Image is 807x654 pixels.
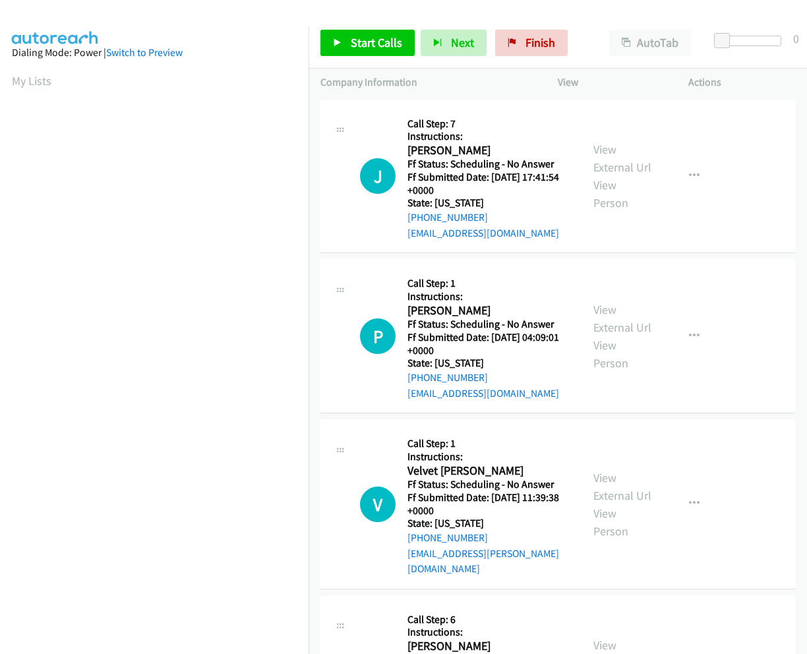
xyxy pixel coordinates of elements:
a: Finish [495,30,568,56]
a: View Person [593,506,628,539]
h2: [PERSON_NAME] [407,303,565,318]
a: View External Url [593,470,651,503]
button: Next [421,30,487,56]
h5: Call Step: 1 [407,437,570,450]
a: [PHONE_NUMBER] [407,211,488,223]
h5: Instructions: [407,450,570,463]
a: View External Url [593,142,651,175]
span: Start Calls [351,35,402,50]
h5: Ff Status: Scheduling - No Answer [407,318,570,331]
h5: State: [US_STATE] [407,357,570,370]
h5: Instructions: [407,626,570,639]
a: [PHONE_NUMBER] [407,531,488,544]
h1: J [360,158,396,194]
a: View Person [593,177,628,210]
h2: [PERSON_NAME] [407,143,565,158]
div: The call is yet to be attempted [360,318,396,354]
h5: Ff Submitted Date: [DATE] 17:41:54 +0000 [407,171,570,196]
h5: Ff Submitted Date: [DATE] 04:09:01 +0000 [407,331,570,357]
a: Switch to Preview [106,46,183,59]
h5: Ff Status: Scheduling - No Answer [407,478,570,491]
h2: [PERSON_NAME] [407,639,565,654]
div: 0 [793,30,799,47]
a: [EMAIL_ADDRESS][DOMAIN_NAME] [407,387,559,400]
h5: Instructions: [407,130,570,143]
a: My Lists [12,73,51,88]
h5: State: [US_STATE] [407,196,570,210]
h5: Call Step: 7 [407,117,570,131]
h1: P [360,318,396,354]
h5: Ff Submitted Date: [DATE] 11:39:38 +0000 [407,491,570,517]
a: View Person [593,338,628,371]
a: View External Url [593,302,651,335]
span: Finish [525,35,555,50]
h1: V [360,487,396,522]
a: Start Calls [320,30,415,56]
h5: Call Step: 6 [407,613,570,626]
div: Dialing Mode: Power | [12,45,297,61]
p: Company Information [320,74,534,90]
span: Next [451,35,474,50]
a: [EMAIL_ADDRESS][DOMAIN_NAME] [407,227,559,239]
a: [PHONE_NUMBER] [407,371,488,384]
h5: Ff Status: Scheduling - No Answer [407,158,570,171]
h2: Velvet [PERSON_NAME] [407,463,565,479]
p: Actions [688,74,795,90]
div: Delay between calls (in seconds) [721,36,781,46]
p: View [558,74,665,90]
h5: Instructions: [407,290,570,303]
button: AutoTab [609,30,691,56]
h5: Call Step: 1 [407,277,570,290]
div: The call is yet to be attempted [360,158,396,194]
div: The call is yet to be attempted [360,487,396,522]
h5: State: [US_STATE] [407,517,570,530]
a: [EMAIL_ADDRESS][PERSON_NAME][DOMAIN_NAME] [407,547,559,576]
